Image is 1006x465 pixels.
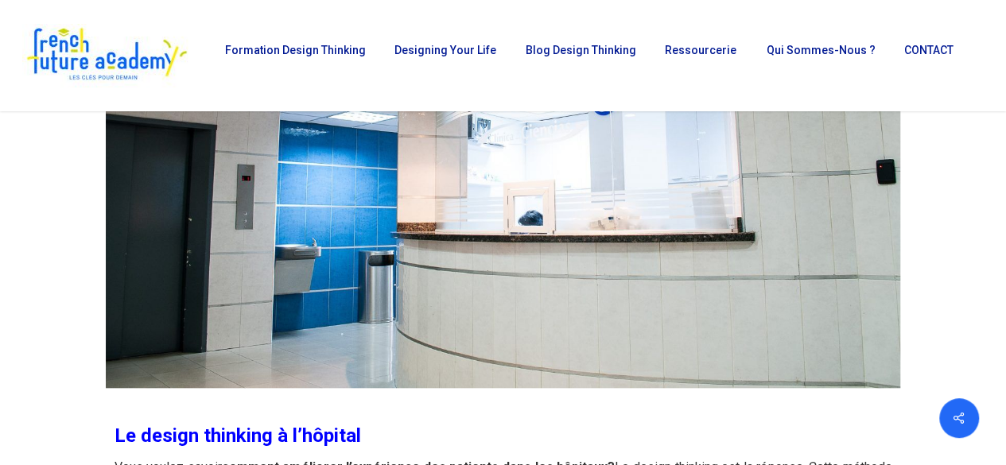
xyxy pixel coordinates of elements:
a: Ressourcerie [657,45,742,67]
a: Qui sommes-nous ? [758,45,880,67]
a: Blog Design Thinking [518,45,641,67]
a: Designing Your Life [386,45,502,67]
span: Qui sommes-nous ? [766,44,875,56]
span: Designing Your Life [394,44,496,56]
span: Formation Design Thinking [225,44,366,56]
span: Blog Design Thinking [526,44,636,56]
span: Ressourcerie [665,44,736,56]
a: CONTACT [896,45,960,67]
img: French Future Academy [22,24,190,87]
a: Formation Design Thinking [217,45,371,67]
span: Le design thinking à l’hôpital [115,424,361,447]
span: CONTACT [904,44,954,56]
